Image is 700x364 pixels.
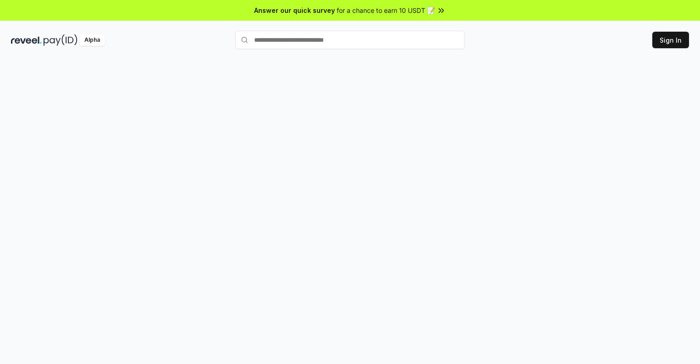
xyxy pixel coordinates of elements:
[44,34,78,46] img: pay_id
[11,34,42,46] img: reveel_dark
[79,34,105,46] div: Alpha
[254,6,335,15] span: Answer our quick survey
[652,32,689,48] button: Sign In
[337,6,435,15] span: for a chance to earn 10 USDT 📝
